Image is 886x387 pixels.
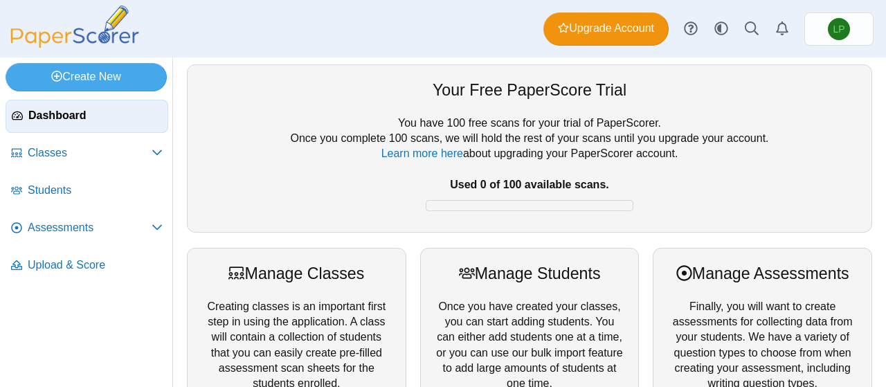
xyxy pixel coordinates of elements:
div: Manage Assessments [667,262,858,285]
div: Manage Students [435,262,625,285]
a: Upgrade Account [543,12,669,46]
span: Upload & Score [28,258,163,273]
div: Manage Classes [201,262,392,285]
span: Luis Pena [828,18,850,40]
a: Assessments [6,212,168,245]
span: Students [28,183,163,198]
span: Classes [28,145,152,161]
img: PaperScorer [6,6,144,48]
a: Create New [6,63,167,91]
a: PaperScorer [6,38,144,50]
div: You have 100 free scans for your trial of PaperScorer. Once you complete 100 scans, we will hold ... [201,116,858,218]
a: Classes [6,137,168,170]
a: Students [6,174,168,208]
b: Used 0 of 100 available scans. [450,179,608,190]
span: Dashboard [28,108,162,123]
a: Alerts [767,14,797,44]
span: Luis Pena [833,24,844,34]
span: Upgrade Account [558,21,654,36]
a: Luis Pena [804,12,874,46]
a: Learn more here [381,147,463,159]
a: Upload & Score [6,249,168,282]
div: Your Free PaperScore Trial [201,79,858,101]
a: Dashboard [6,100,168,133]
span: Assessments [28,220,152,235]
